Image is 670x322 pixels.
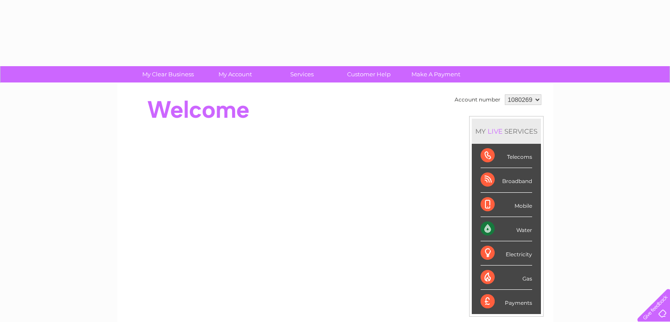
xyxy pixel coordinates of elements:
[481,168,532,192] div: Broadband
[452,92,503,107] td: Account number
[481,266,532,290] div: Gas
[199,66,271,82] a: My Account
[481,290,532,314] div: Payments
[481,193,532,217] div: Mobile
[481,241,532,266] div: Electricity
[266,66,338,82] a: Services
[400,66,472,82] a: Make A Payment
[333,66,405,82] a: Customer Help
[472,119,541,144] div: MY SERVICES
[132,66,204,82] a: My Clear Business
[481,217,532,241] div: Water
[486,127,504,135] div: LIVE
[481,144,532,168] div: Telecoms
